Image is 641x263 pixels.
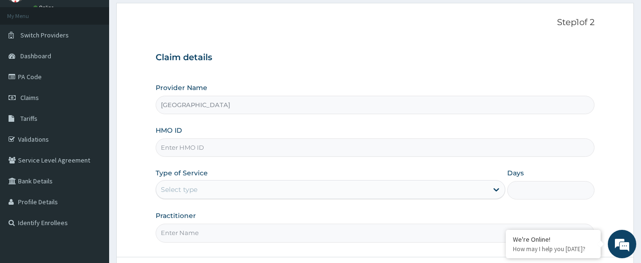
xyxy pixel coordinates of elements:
input: Enter Name [156,224,595,242]
label: Type of Service [156,168,208,178]
span: Claims [20,93,39,102]
input: Enter HMO ID [156,138,595,157]
span: We're online! [55,74,131,170]
label: Days [507,168,524,178]
img: d_794563401_company_1708531726252_794563401 [18,47,38,71]
span: Dashboard [20,52,51,60]
h3: Claim details [156,53,595,63]
label: HMO ID [156,126,182,135]
div: Select type [161,185,197,194]
div: We're Online! [513,235,594,244]
label: Practitioner [156,211,196,220]
label: Provider Name [156,83,207,92]
div: Minimize live chat window [156,5,178,27]
p: How may I help you today? [513,245,594,253]
span: Switch Providers [20,31,69,39]
span: Tariffs [20,114,37,123]
p: Step 1 of 2 [156,18,595,28]
textarea: Type your message and hit 'Enter' [5,168,181,201]
a: Online [33,4,56,11]
div: Chat with us now [49,53,159,65]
